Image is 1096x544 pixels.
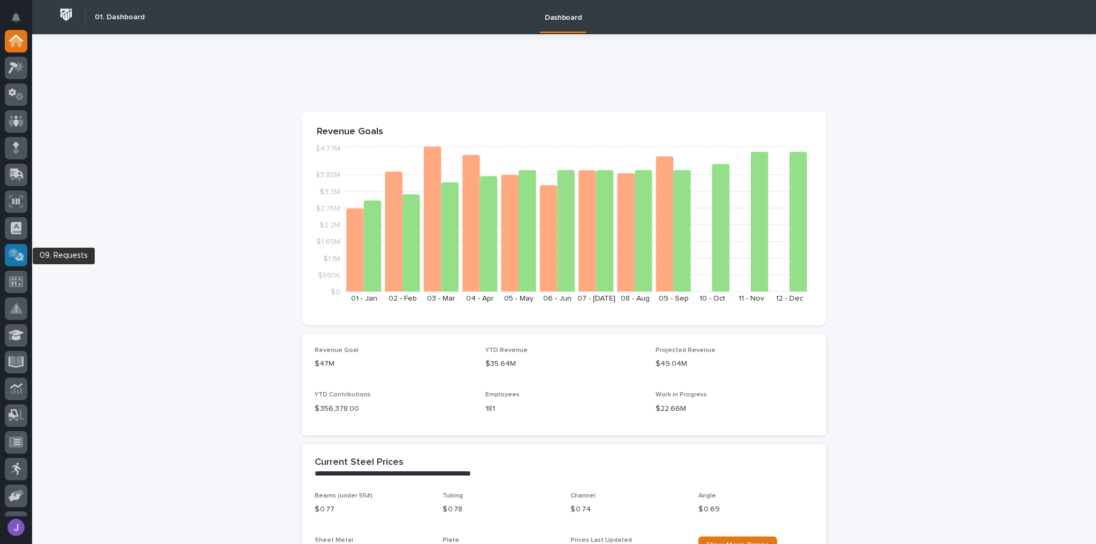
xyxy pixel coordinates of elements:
[485,358,643,370] p: $35.64M
[316,205,340,212] tspan: $2.75M
[570,493,596,499] span: Channel
[315,145,340,153] tspan: $4.77M
[656,403,813,415] p: $22.66M
[319,221,340,229] tspan: $2.2M
[5,516,27,539] button: users-avatar
[56,5,76,25] img: Workspace Logo
[315,493,372,499] span: Beams (under 55#)
[776,295,803,302] text: 12 - Dec
[656,358,813,370] p: $49.04M
[5,6,27,29] button: Notifications
[319,188,340,196] tspan: $3.3M
[389,295,417,302] text: 02 - Feb
[485,392,520,398] span: Employees
[698,493,716,499] span: Angle
[443,493,463,499] span: Tubing
[570,537,632,543] span: Prices Last Updated
[315,537,353,543] span: Sheet Metal
[485,403,643,415] p: 181
[95,13,144,22] h2: 01. Dashboard
[331,288,340,296] tspan: $0
[318,272,340,279] tspan: $550K
[621,295,650,302] text: 08 - Aug
[315,172,340,179] tspan: $3.85M
[504,295,534,302] text: 05 - May
[443,504,558,515] p: $ 0.78
[315,457,404,469] h2: Current Steel Prices
[323,255,340,263] tspan: $1.1M
[315,392,371,398] span: YTD Contributions
[316,239,340,246] tspan: $1.65M
[315,347,359,354] span: Revenue Goal
[699,295,725,302] text: 10 - Oct
[485,347,528,354] span: YTD Revenue
[656,392,707,398] span: Work in Progress
[570,504,686,515] p: $ 0.74
[656,347,716,354] span: Projected Revenue
[351,295,377,302] text: 01 - Jan
[13,13,27,30] div: Notifications
[659,295,689,302] text: 09 - Sep
[427,295,455,302] text: 03 - Mar
[698,504,813,515] p: $ 0.69
[315,358,473,370] p: $47M
[315,403,473,415] p: $ 356,378.00
[739,295,764,302] text: 11 - Nov
[317,126,811,138] p: Revenue Goals
[543,295,572,302] text: 06 - Jun
[443,537,459,543] span: Plate
[577,295,615,302] text: 07 - [DATE]
[466,295,494,302] text: 04 - Apr
[315,504,430,515] p: $ 0.77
